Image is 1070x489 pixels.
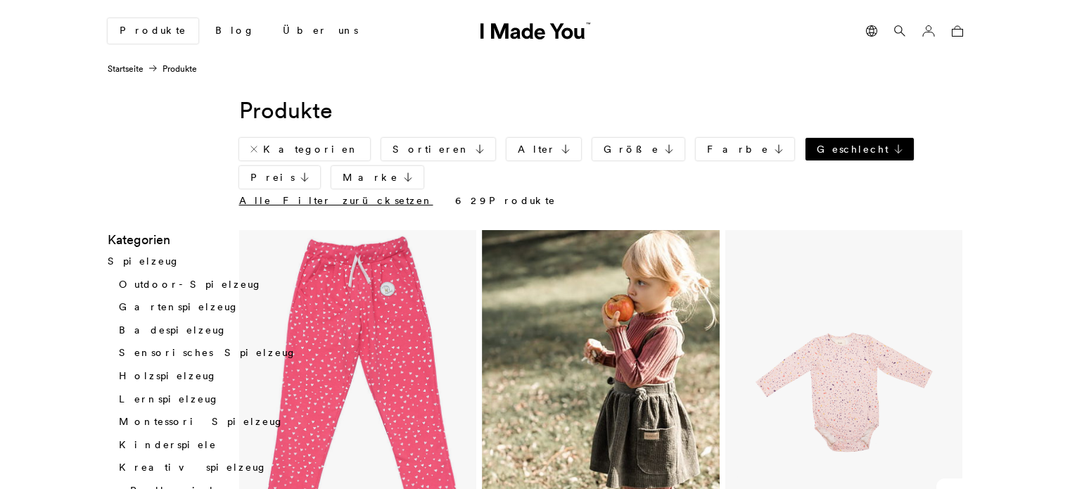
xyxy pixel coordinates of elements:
[108,18,198,44] a: Produkte
[381,138,495,160] a: Sortieren
[592,138,684,160] a: Größe
[239,194,433,207] a: Alle Filter zurücksetzen
[239,95,963,127] h1: Produkte
[239,138,370,160] a: Kategorien
[119,416,284,428] a: Montessori Spielzeug
[119,438,217,451] a: Kinderspiele
[119,278,262,291] a: Outdoor-Spielzeug
[331,166,423,189] a: Marke
[507,138,581,160] a: Alter
[119,301,239,314] a: Gartenspielzeug
[119,462,267,474] a: Kreativspielzeug
[455,194,489,207] span: 629
[108,63,144,74] a: Startseite
[119,393,219,405] a: Lernspielzeug
[204,19,266,43] a: Blog
[119,324,227,336] a: Badespielzeug
[119,347,297,360] a: Sensorisches Spielzeug
[805,138,914,160] a: Geschlecht
[108,255,180,267] a: Spielzeug
[272,19,369,43] a: Über uns
[119,369,217,382] a: Holzspielzeug
[239,194,556,208] p: Produkte
[696,138,794,160] a: Farbe
[239,166,320,189] a: Preis
[108,230,342,249] h3: Kategorien
[108,63,197,75] nav: Produkte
